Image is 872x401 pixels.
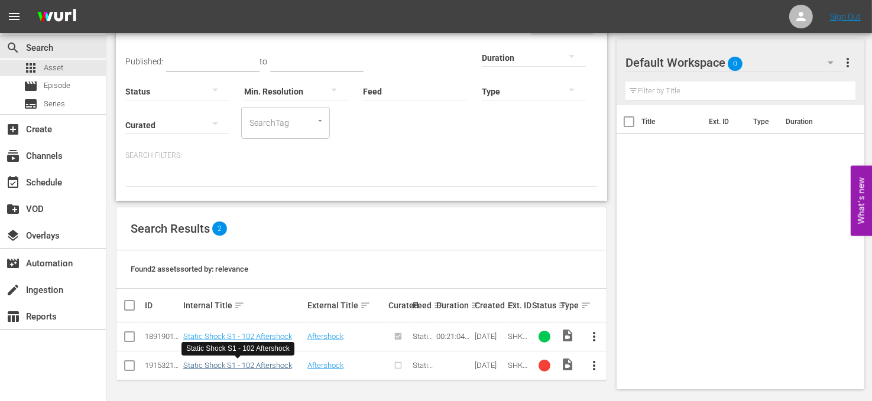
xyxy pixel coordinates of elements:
span: Series [24,97,38,111]
button: Open [315,115,326,126]
span: menu [7,9,21,24]
span: to [260,57,267,66]
a: Aftershock [307,361,343,370]
span: Schedule [6,175,20,190]
div: External Title [307,298,385,312]
span: sort [360,300,371,311]
span: Video [560,328,575,343]
button: more_vert [841,48,855,77]
th: Duration [779,105,850,138]
span: 0 [728,51,743,76]
div: Feed [413,298,433,312]
span: Automation [6,256,20,270]
a: Static Shock S1 - 102 Aftershock [183,332,292,341]
span: Search [6,41,20,55]
span: Create [6,122,20,136]
span: sort [234,300,245,311]
div: Duration [436,298,471,312]
span: VOD [6,202,20,216]
span: Episode [24,79,38,93]
button: Open Feedback Widget [851,165,872,236]
span: Episode [44,80,70,92]
span: more_vert [587,330,601,344]
span: Static Shock S1 [413,332,433,358]
span: Overlays [6,229,20,243]
div: Default Workspace [625,46,844,79]
span: Search Results [131,221,210,236]
a: Sign Out [830,12,861,21]
span: sort [433,300,444,311]
span: Static Shock [413,361,433,387]
div: Internal Title [183,298,304,312]
a: Aftershock [307,332,343,341]
img: ans4CAIJ8jUAAAAAAAAAAAAAAAAAAAAAAAAgQb4GAAAAAAAAAAAAAAAAAAAAAAAAJMjXAAAAAAAAAAAAAAAAAAAAAAAAgAT5G... [28,3,85,31]
button: more_vert [580,322,608,351]
span: sort [471,300,481,311]
div: 189190140 [145,332,180,341]
button: more_vert [580,351,608,380]
span: 2 [212,221,227,236]
th: Type [747,105,779,138]
span: Reports [6,309,20,324]
div: Status [532,298,557,312]
span: Ingestion [6,283,20,297]
a: Static Shock S1 - 102 Aftershock [183,361,292,370]
span: more_vert [841,56,855,70]
div: [DATE] [475,361,505,370]
span: Series [44,98,65,110]
div: Ext. ID [508,301,528,310]
div: Created [475,298,505,312]
span: Channels [6,149,20,163]
span: Video [560,357,575,371]
div: Type [560,298,576,312]
div: Curated [388,301,409,310]
span: SHK102F [508,361,527,379]
th: Ext. ID [702,105,747,138]
div: [DATE] [475,332,505,341]
span: SHK102F [508,332,527,350]
span: Published: [125,57,163,66]
div: Static Shock S1 - 102 Aftershock [186,344,290,354]
span: Found 2 assets sorted by: relevance [131,265,248,273]
span: sort [558,300,569,311]
div: 00:21:04.997 [436,332,471,341]
div: ID [145,301,180,310]
span: more_vert [587,358,601,373]
span: Asset [24,61,38,75]
th: Title [641,105,702,138]
div: 191532105 [145,361,180,370]
p: Search Filters: [125,151,598,161]
span: Asset [44,62,63,74]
